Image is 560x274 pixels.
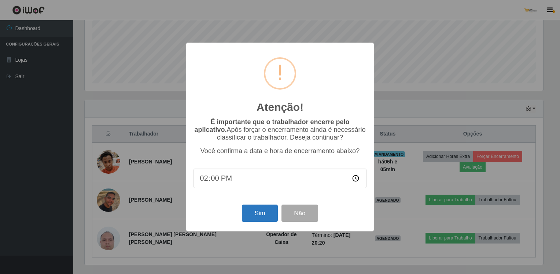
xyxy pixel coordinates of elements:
p: Após forçar o encerramento ainda é necessário classificar o trabalhador. Deseja continuar? [194,118,366,141]
button: Não [281,205,318,222]
p: Você confirma a data e hora de encerramento abaixo? [194,147,366,155]
b: É importante que o trabalhador encerre pelo aplicativo. [194,118,349,133]
button: Sim [242,205,277,222]
h2: Atenção! [257,101,303,114]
